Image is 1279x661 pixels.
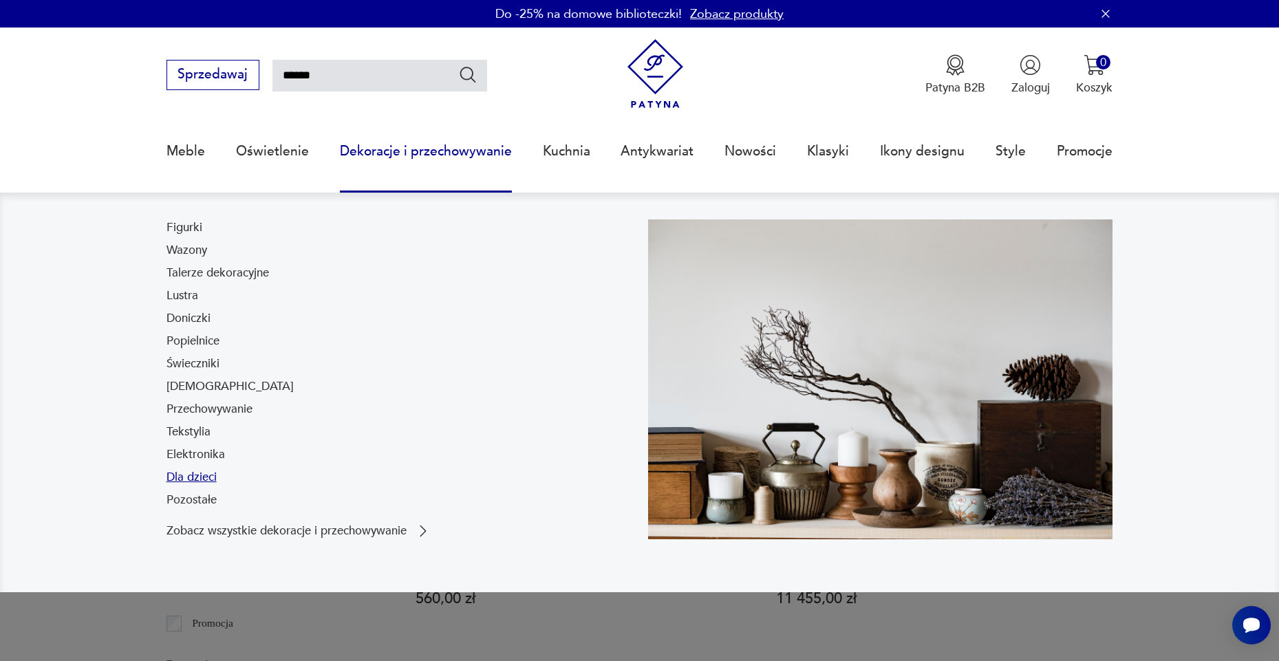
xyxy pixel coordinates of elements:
a: Dekoracje i przechowywanie [340,120,512,183]
img: Ikonka użytkownika [1020,54,1041,76]
p: Patyna B2B [925,80,985,96]
a: Nowości [724,120,776,183]
a: Ikony designu [880,120,965,183]
a: Meble [166,120,205,183]
img: cfa44e985ea346226f89ee8969f25989.jpg [648,219,1113,539]
a: Promocje [1057,120,1113,183]
img: Patyna - sklep z meblami i dekoracjami vintage [621,39,690,109]
img: Ikona medalu [945,54,966,76]
a: Tekstylia [166,424,211,440]
a: Oświetlenie [236,120,309,183]
a: Wazony [166,242,207,259]
button: Sprzedawaj [166,60,259,90]
button: Patyna B2B [925,54,985,96]
a: Figurki [166,219,202,236]
button: Zaloguj [1011,54,1050,96]
p: Zobacz wszystkie dekoracje i przechowywanie [166,525,407,537]
a: Popielnice [166,333,219,349]
button: Szukaj [458,65,478,85]
a: Dla dzieci [166,469,217,486]
a: Lustra [166,288,198,304]
a: Antykwariat [621,120,694,183]
a: Klasyki [807,120,849,183]
a: Sprzedawaj [166,70,259,81]
div: 0 [1096,55,1110,69]
a: Kuchnia [543,120,590,183]
p: Zaloguj [1011,80,1050,96]
a: Elektronika [166,446,225,463]
a: Świeczniki [166,356,219,372]
a: Zobacz produkty [690,6,784,23]
a: Style [996,120,1026,183]
a: Przechowywanie [166,401,252,418]
p: Koszyk [1076,80,1113,96]
a: [DEMOGRAPHIC_DATA] [166,378,294,395]
a: Zobacz wszystkie dekoracje i przechowywanie [166,523,431,539]
a: Talerze dekoracyjne [166,265,269,281]
img: Ikona koszyka [1084,54,1105,76]
a: Doniczki [166,310,211,327]
p: Do -25% na domowe biblioteczki! [495,6,682,23]
a: Pozostałe [166,492,217,508]
button: 0Koszyk [1076,54,1113,96]
a: Ikona medaluPatyna B2B [925,54,985,96]
iframe: Smartsupp widget button [1232,606,1271,644]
